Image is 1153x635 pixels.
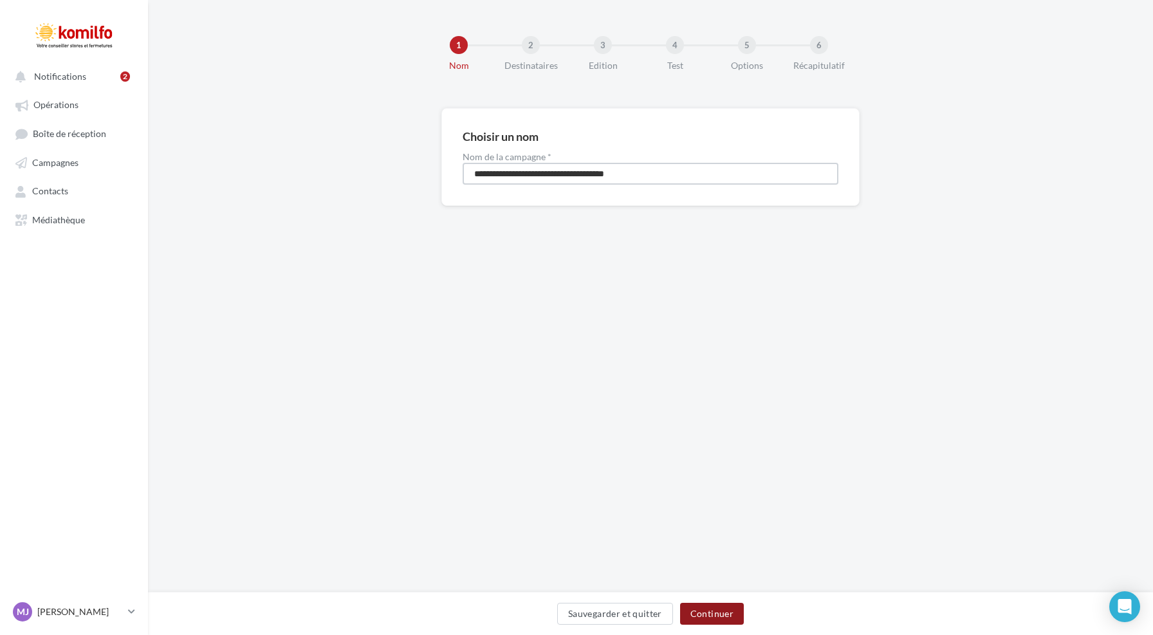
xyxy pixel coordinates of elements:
div: Open Intercom Messenger [1109,591,1140,622]
div: Nom [418,59,500,72]
span: Médiathèque [32,214,85,225]
span: MJ [17,605,29,618]
button: Sauvegarder et quitter [557,603,673,625]
div: Edition [562,59,644,72]
span: Campagnes [32,157,78,168]
div: 4 [666,36,684,54]
a: Contacts [8,179,140,202]
span: Contacts [32,186,68,197]
div: 2 [120,71,130,82]
a: Boîte de réception [8,122,140,145]
div: 1 [450,36,468,54]
div: 3 [594,36,612,54]
a: Campagnes [8,151,140,174]
a: MJ [PERSON_NAME] [10,600,138,624]
span: Notifications [34,71,86,82]
div: Options [706,59,788,72]
a: Médiathèque [8,208,140,231]
div: Choisir un nom [463,131,539,142]
span: Opérations [33,100,78,111]
div: Récapitulatif [778,59,860,72]
button: Notifications 2 [8,64,135,87]
div: Test [634,59,716,72]
div: 6 [810,36,828,54]
label: Nom de la campagne * [463,152,838,161]
span: Boîte de réception [33,128,106,139]
p: [PERSON_NAME] [37,605,123,618]
a: Opérations [8,93,140,116]
div: 2 [522,36,540,54]
div: Destinataires [490,59,572,72]
div: 5 [738,36,756,54]
button: Continuer [680,603,744,625]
